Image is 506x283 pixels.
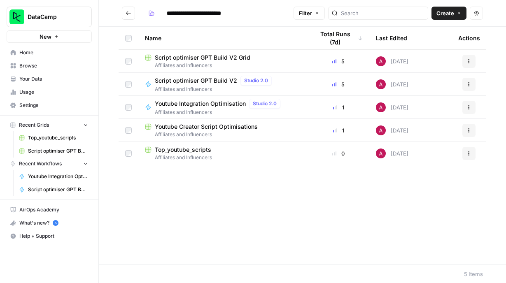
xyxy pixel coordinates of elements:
[7,86,92,99] a: Usage
[155,109,284,116] span: Affiliates and Influencers
[145,146,301,161] a: Top_youtube_scriptsAffiliates and Influencers
[376,27,407,49] div: Last Edited
[244,77,268,84] span: Studio 2.0
[7,7,92,27] button: Workspace: DataCamp
[28,13,77,21] span: DataCamp
[145,123,301,138] a: Youtube Creator Script OptimisationsAffiliates and Influencers
[28,147,88,155] span: Script optimiser GPT Build V2 Grid
[314,126,363,135] div: 1
[19,49,88,56] span: Home
[376,56,408,66] div: [DATE]
[122,7,135,20] button: Go back
[40,32,51,41] span: New
[9,9,24,24] img: DataCamp Logo
[314,80,363,88] div: 5
[458,27,480,49] div: Actions
[28,134,88,141] span: Top_youtube_scripts
[7,119,92,131] button: Recent Grids
[145,62,301,69] span: Affiliates and Influencers
[7,46,92,59] a: Home
[155,123,258,131] span: Youtube Creator Script Optimisations
[376,148,408,158] div: [DATE]
[431,7,466,20] button: Create
[19,102,88,109] span: Settings
[7,230,92,243] button: Help + Support
[53,220,58,226] a: 5
[299,9,312,17] span: Filter
[145,53,301,69] a: Script optimiser GPT Build V2 GridAffiliates and Influencers
[145,154,301,161] span: Affiliates and Influencers
[19,232,88,240] span: Help + Support
[145,99,301,116] a: Youtube Integration OptimisationStudio 2.0Affiliates and Influencers
[376,148,386,158] img: 43c7ryrks7gay32ec4w6nmwi11rw
[314,27,363,49] div: Total Runs (7d)
[15,131,92,144] a: Top_youtube_scripts
[19,75,88,83] span: Your Data
[155,146,211,154] span: Top_youtube_scripts
[7,30,92,43] button: New
[155,53,250,62] span: Script optimiser GPT Build V2 Grid
[145,131,301,138] span: Affiliates and Influencers
[376,79,408,89] div: [DATE]
[145,27,301,49] div: Name
[7,99,92,112] a: Settings
[7,72,92,86] a: Your Data
[19,88,88,96] span: Usage
[253,100,277,107] span: Studio 2.0
[294,7,325,20] button: Filter
[15,170,92,183] a: Youtube Integration Optimisation
[54,221,56,225] text: 5
[155,86,275,93] span: Affiliates and Influencers
[464,270,483,278] div: 5 Items
[155,100,246,108] span: Youtube Integration Optimisation
[19,62,88,70] span: Browse
[19,206,88,213] span: AirOps Academy
[7,59,92,72] a: Browse
[436,9,454,17] span: Create
[376,102,386,112] img: 43c7ryrks7gay32ec4w6nmwi11rw
[376,56,386,66] img: 43c7ryrks7gay32ec4w6nmwi11rw
[341,9,424,17] input: Search
[376,125,386,135] img: 43c7ryrks7gay32ec4w6nmwi11rw
[7,158,92,170] button: Recent Workflows
[376,102,408,112] div: [DATE]
[145,76,301,93] a: Script optimiser GPT Build V2Studio 2.0Affiliates and Influencers
[7,217,91,229] div: What's new?
[314,57,363,65] div: 5
[7,203,92,216] a: AirOps Academy
[376,125,408,135] div: [DATE]
[7,216,92,230] button: What's new? 5
[15,183,92,196] a: Script optimiser GPT Build V2
[376,79,386,89] img: 43c7ryrks7gay32ec4w6nmwi11rw
[314,149,363,158] div: 0
[314,103,363,111] div: 1
[15,144,92,158] a: Script optimiser GPT Build V2 Grid
[155,77,237,85] span: Script optimiser GPT Build V2
[19,160,62,167] span: Recent Workflows
[19,121,49,129] span: Recent Grids
[28,186,88,193] span: Script optimiser GPT Build V2
[28,173,88,180] span: Youtube Integration Optimisation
